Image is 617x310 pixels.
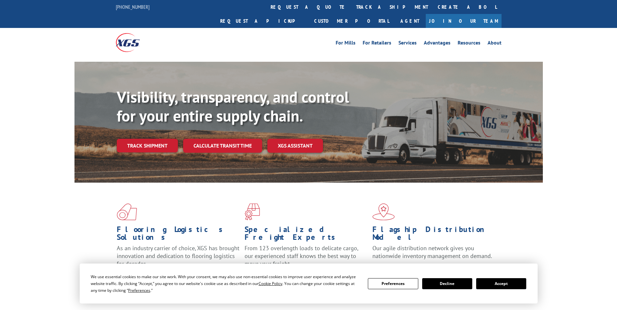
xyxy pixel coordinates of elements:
button: Preferences [368,278,418,289]
h1: Specialized Freight Experts [245,226,368,244]
a: Join Our Team [426,14,502,28]
a: Track shipment [117,139,178,152]
span: Preferences [128,288,150,293]
a: [PHONE_NUMBER] [116,4,150,10]
h1: Flooring Logistics Solutions [117,226,240,244]
img: xgs-icon-focused-on-flooring-red [245,203,260,220]
p: From 123 overlength loads to delicate cargo, our experienced staff knows the best way to move you... [245,244,368,273]
a: Agent [394,14,426,28]
a: Request a pickup [215,14,309,28]
img: xgs-icon-flagship-distribution-model-red [372,203,395,220]
a: Calculate transit time [183,139,262,153]
a: Services [398,40,417,47]
a: Advantages [424,40,450,47]
b: Visibility, transparency, and control for your entire supply chain. [117,87,349,126]
h1: Flagship Distribution Model [372,226,495,244]
button: Accept [476,278,526,289]
span: Cookie Policy [259,281,282,286]
span: As an industry carrier of choice, XGS has brought innovation and dedication to flooring logistics... [117,244,239,267]
span: Our agile distribution network gives you nationwide inventory management on demand. [372,244,492,260]
a: Customer Portal [309,14,394,28]
div: We use essential cookies to make our site work. With your consent, we may also use non-essential ... [91,273,360,294]
img: xgs-icon-total-supply-chain-intelligence-red [117,203,137,220]
div: Cookie Consent Prompt [80,264,538,304]
a: About [488,40,502,47]
button: Decline [422,278,472,289]
a: For Retailers [363,40,391,47]
a: For Mills [336,40,355,47]
a: XGS ASSISTANT [267,139,323,153]
a: Resources [458,40,480,47]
